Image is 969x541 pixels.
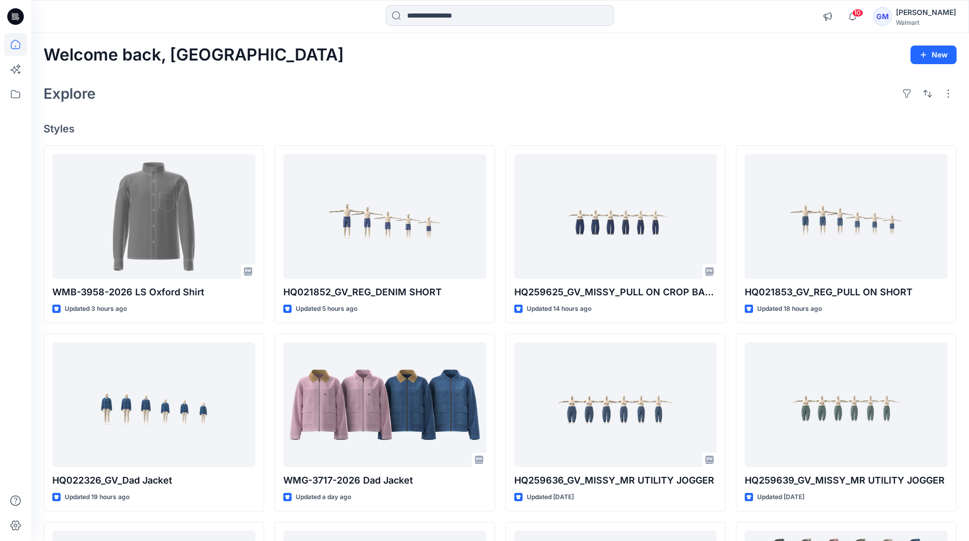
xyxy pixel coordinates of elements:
[514,473,717,488] p: HQ259636_GV_MISSY_MR UTILITY JOGGER
[296,492,351,503] p: Updated a day ago
[283,342,486,468] a: WMG-3717-2026 Dad Jacket
[514,342,717,468] a: HQ259636_GV_MISSY_MR UTILITY JOGGER
[896,19,956,26] div: Walmart
[52,154,255,279] a: WMB-3958-2026 LS Oxford Shirt
[745,342,948,468] a: HQ259639_GV_MISSY_MR UTILITY JOGGER
[873,7,892,26] div: GM
[852,9,863,17] span: 10
[527,492,574,503] p: Updated [DATE]
[514,154,717,279] a: HQ259625_GV_MISSY_PULL ON CROP BARREL
[52,473,255,488] p: HQ022326_GV_Dad Jacket
[65,304,127,314] p: Updated 3 hours ago
[283,154,486,279] a: HQ021852_GV_REG_DENIM SHORT
[52,285,255,299] p: WMB-3958-2026 LS Oxford Shirt
[896,6,956,19] div: [PERSON_NAME]
[296,304,357,314] p: Updated 5 hours ago
[745,473,948,488] p: HQ259639_GV_MISSY_MR UTILITY JOGGER
[44,85,96,102] h2: Explore
[910,46,957,64] button: New
[527,304,591,314] p: Updated 14 hours ago
[65,492,129,503] p: Updated 19 hours ago
[757,492,804,503] p: Updated [DATE]
[283,285,486,299] p: HQ021852_GV_REG_DENIM SHORT
[283,473,486,488] p: WMG-3717-2026 Dad Jacket
[757,304,822,314] p: Updated 18 hours ago
[745,154,948,279] a: HQ021853_GV_REG_PULL ON SHORT
[44,123,957,135] h4: Styles
[514,285,717,299] p: HQ259625_GV_MISSY_PULL ON CROP BARREL
[44,46,344,65] h2: Welcome back, [GEOGRAPHIC_DATA]
[52,342,255,468] a: HQ022326_GV_Dad Jacket
[745,285,948,299] p: HQ021853_GV_REG_PULL ON SHORT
